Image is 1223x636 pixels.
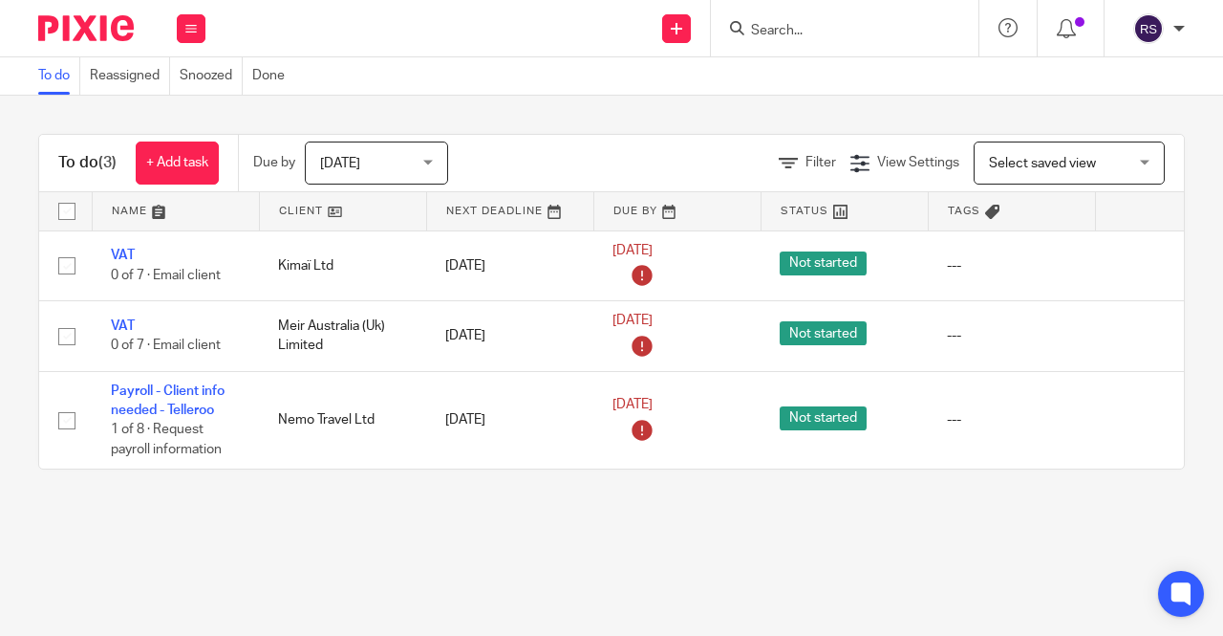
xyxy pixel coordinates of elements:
[111,340,221,353] span: 0 of 7 · Email client
[90,57,170,95] a: Reassigned
[780,406,867,430] span: Not started
[426,371,593,469] td: [DATE]
[989,157,1096,170] span: Select saved view
[38,57,80,95] a: To do
[780,252,867,275] span: Not started
[259,371,426,469] td: Nemo Travel Ltd
[111,319,135,333] a: VAT
[780,321,867,345] span: Not started
[612,399,653,412] span: [DATE]
[426,301,593,372] td: [DATE]
[111,384,225,417] a: Payroll - Client info needed - Telleroo
[426,230,593,301] td: [DATE]
[38,15,134,41] img: Pixie
[1133,13,1164,44] img: svg%3E
[136,142,219,185] a: + Add task
[98,155,117,170] span: (3)
[320,157,360,170] span: [DATE]
[947,410,1076,429] div: ---
[948,206,980,216] span: Tags
[180,57,243,95] a: Snoozed
[111,424,222,457] span: 1 of 8 · Request payroll information
[877,156,959,169] span: View Settings
[253,153,295,172] p: Due by
[58,153,117,173] h1: To do
[259,230,426,301] td: Kimaï Ltd
[805,156,836,169] span: Filter
[111,269,221,282] span: 0 of 7 · Email client
[749,23,921,40] input: Search
[947,256,1076,275] div: ---
[252,57,294,95] a: Done
[612,314,653,327] span: [DATE]
[259,301,426,372] td: Meir Australia (Uk) Limited
[947,326,1076,345] div: ---
[612,244,653,257] span: [DATE]
[111,249,135,262] a: VAT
